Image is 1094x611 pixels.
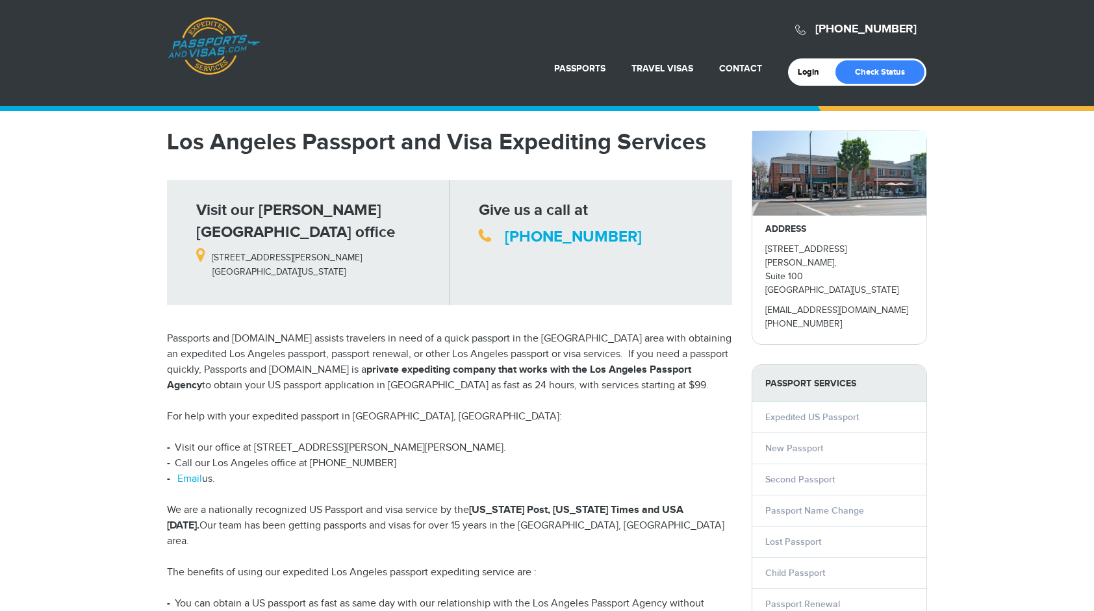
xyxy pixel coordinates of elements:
strong: [US_STATE] Post, [US_STATE] Times and USA [DATE]. [167,504,683,532]
strong: ADDRESS [765,223,806,234]
a: Passport Renewal [765,599,840,610]
strong: private expediting company that works with the Los Angeles Passport Agency [167,364,691,392]
p: For help with your expedited passport in [GEOGRAPHIC_DATA], [GEOGRAPHIC_DATA]: [167,409,732,425]
a: Check Status [835,60,924,84]
li: Call our Los Angeles office at [PHONE_NUMBER] [167,456,732,471]
a: Passports & [DOMAIN_NAME] [168,17,260,75]
p: Passports and [DOMAIN_NAME] assists travelers in need of a quick passport in the [GEOGRAPHIC_DATA... [167,331,732,393]
strong: Visit our [PERSON_NAME][GEOGRAPHIC_DATA] office [196,201,395,242]
p: [STREET_ADDRESS][PERSON_NAME] [GEOGRAPHIC_DATA][US_STATE] [196,243,440,279]
strong: Give us a call at [479,201,588,219]
a: Passports [554,63,605,74]
a: Email [177,473,202,485]
a: Passport Name Change [765,505,864,516]
a: Lost Passport [765,536,821,547]
a: Expedited US Passport [765,412,859,423]
a: [PHONE_NUMBER] [505,227,642,246]
a: New Passport [765,443,823,454]
a: Contact [719,63,762,74]
a: [EMAIL_ADDRESS][DOMAIN_NAME] [765,305,908,316]
a: [PHONE_NUMBER] [815,22,917,36]
p: [PHONE_NUMBER] [765,318,913,331]
li: us. [167,471,732,487]
p: The benefits of using our expedited Los Angeles passport expediting service are : [167,565,732,580]
strong: PASSPORT SERVICES [752,365,926,402]
a: Login [798,67,828,77]
a: Child Passport [765,567,825,579]
p: We are a nationally recognized US Passport and visa service by the Our team has been getting pass... [167,503,732,549]
li: Visit our office at [STREET_ADDRESS][PERSON_NAME][PERSON_NAME]. [167,440,732,456]
h1: Los Angeles Passport and Visa Expediting Services [167,131,732,154]
p: [STREET_ADDRESS][PERSON_NAME], Suite 100 [GEOGRAPHIC_DATA][US_STATE] [765,243,913,297]
a: Second Passport [765,474,835,485]
img: passports_and_visas_los_angeles_-_28de80_-_029b8f063c7946511503b0bb3931d518761db640.jpg [752,131,926,216]
a: Travel Visas [631,63,693,74]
